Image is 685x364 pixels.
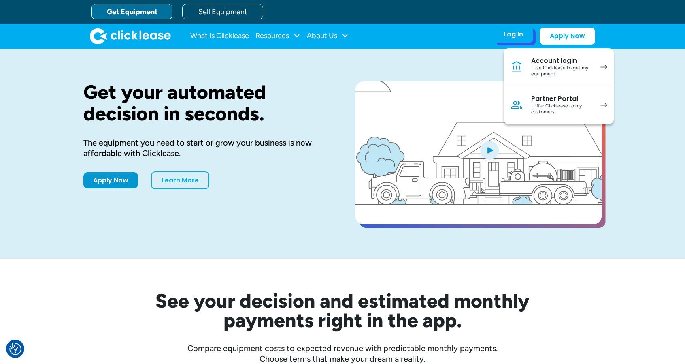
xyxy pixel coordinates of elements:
[504,30,523,39] div: Log In
[479,139,500,161] img: Blue play button logo on a light blue circular background
[151,171,209,189] a: Learn More
[510,98,523,111] img: Person icon
[83,137,330,158] div: The equipment you need to start or grow your business is now affordable with Clicklease.
[531,95,592,103] div: Partner Portal
[90,28,171,44] a: home
[91,4,172,19] a: Get Equipment
[531,57,592,65] div: Account login
[355,81,602,224] a: open lightbox
[531,65,592,77] div: I use Clicklease to get my equipment
[190,28,249,44] a: What Is Clicklease
[9,343,21,355] img: Revisit consent button
[504,48,614,86] a: Account loginI use Clicklease to get my equipment
[540,28,595,45] a: Apply Now
[116,291,569,330] h2: See your decision and estimated monthly payments right in the app.
[255,28,300,44] div: Resources
[600,103,607,107] img: arrow
[83,81,330,124] h1: Get your automated decision in seconds.
[83,343,602,364] div: Compare equipment costs to expected revenue with predictable monthly payments. Choose terms that ...
[9,343,21,355] button: Consent Preferences
[182,4,263,19] a: Sell Equipment
[307,28,349,44] div: About Us
[531,103,592,116] div: I offer Clicklease to my customers.
[510,60,523,73] img: Bank icon
[600,65,607,69] img: arrow
[504,86,614,124] a: Partner PortalI offer Clicklease to my customers.
[90,28,171,44] img: Clicklease logo
[83,172,138,188] a: Apply Now
[504,48,614,124] nav: Log In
